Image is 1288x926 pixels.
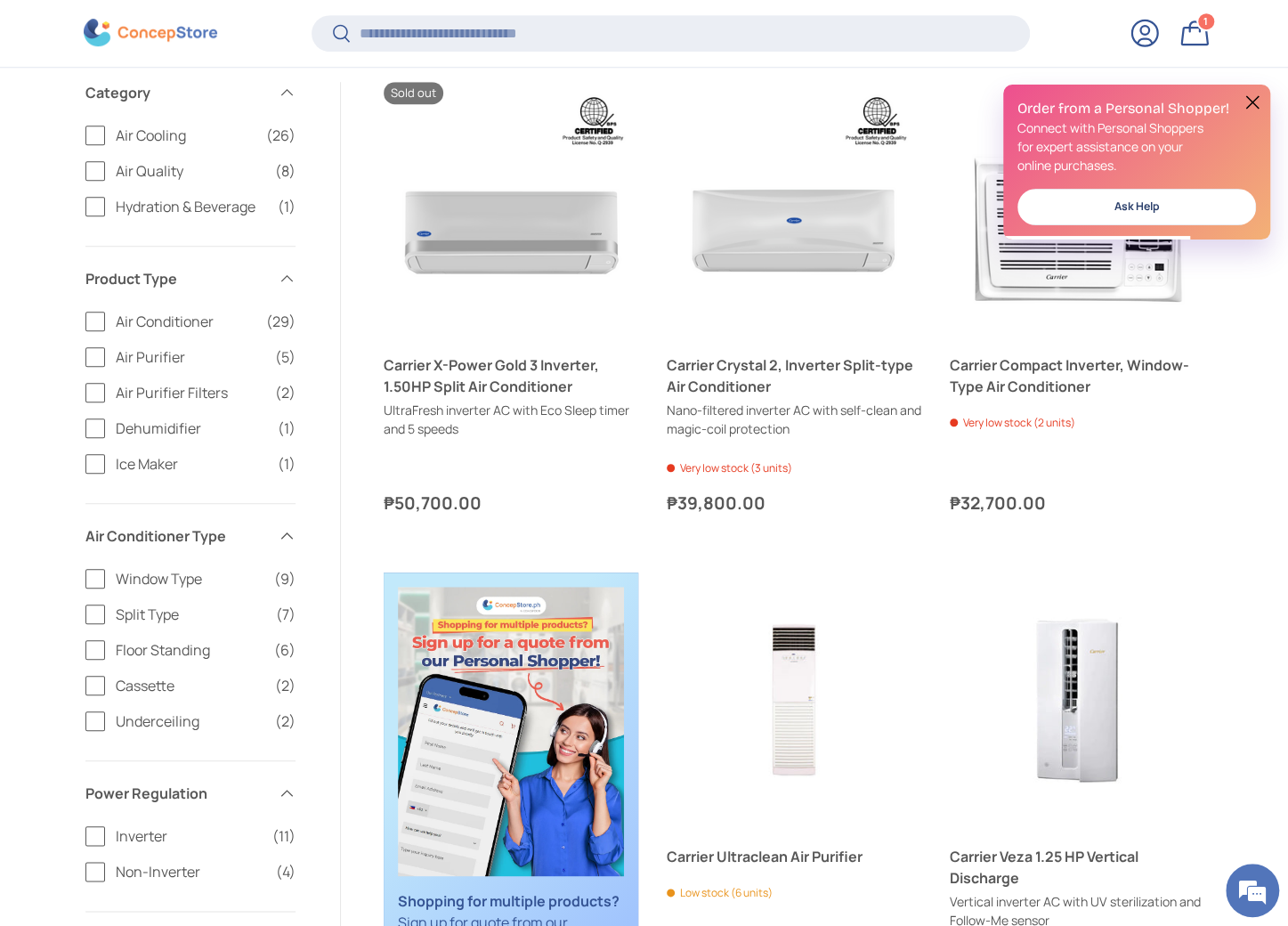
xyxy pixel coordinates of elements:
summary: Product Type [85,247,296,311]
span: (1) [278,418,296,439]
span: (2) [275,675,296,696]
p: Connect with Personal Shoppers for expert assistance on your online purchases. [1017,118,1256,175]
a: Carrier Compact Inverter, Window-Type Air Conditioner [950,354,1204,397]
span: Underceiling [116,711,264,732]
span: Window Type [116,568,263,589]
h2: Order from a Personal Shopper! [1017,99,1256,118]
a: Carrier X-Power Gold 3 Inverter, 1.50HP Split Air Conditioner [384,82,638,337]
span: (29) [266,311,296,332]
span: (2) [275,382,296,403]
img: ConcepStore [84,20,217,47]
span: Inverter [116,825,262,847]
summary: Power Regulation [85,761,296,825]
span: Air Purifier Filters [116,382,264,403]
span: Ice Maker [116,453,267,475]
span: (5) [275,346,296,368]
a: Carrier Crystal 2, Inverter Split-type Air Conditioner [667,82,921,337]
span: (7) [276,604,296,625]
span: Split Type [116,604,265,625]
a: Carrier Ultraclean Air Purifier [667,573,921,827]
a: Carrier Crystal 2, Inverter Split-type Air Conditioner [667,354,921,397]
span: Power Regulation [85,783,267,804]
span: Air Conditioner [116,311,255,332]
a: Carrier Compact Inverter, Window-Type Air Conditioner [950,82,1204,337]
span: (1) [278,453,296,475]
span: 1 [1203,15,1208,28]
span: (26) [266,125,296,146]
a: Ask Help [1017,189,1256,225]
summary: Air Conditioner Type [85,504,296,568]
a: Carrier Veza 1.25 HP Vertical Discharge [950,846,1204,889]
span: (6) [274,639,296,661]
span: Cassette [116,675,264,696]
strong: Shopping for multiple products? [398,891,620,911]
span: Floor Standing [116,639,263,661]
a: Carrier Ultraclean Air Purifier [667,846,921,867]
span: Dehumidifier [116,418,267,439]
span: Air Quality [116,160,264,182]
span: (11) [272,825,296,847]
summary: Category [85,61,296,125]
span: Hydration & Beverage [116,196,267,217]
span: (9) [274,568,296,589]
a: Carrier Veza 1.25 HP Vertical Discharge [950,573,1204,827]
span: Sold out [384,82,443,104]
span: (8) [275,160,296,182]
span: Category [85,82,267,103]
span: Air Conditioner Type [85,525,267,547]
span: (1) [278,196,296,217]
span: (4) [276,861,296,882]
span: Air Purifier [116,346,264,368]
span: Non-Inverter [116,861,265,882]
span: Air Cooling [116,125,255,146]
span: Product Type [85,268,267,289]
span: (2) [275,711,296,732]
a: Carrier X-Power Gold 3 Inverter, 1.50HP Split Air Conditioner [384,354,638,397]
